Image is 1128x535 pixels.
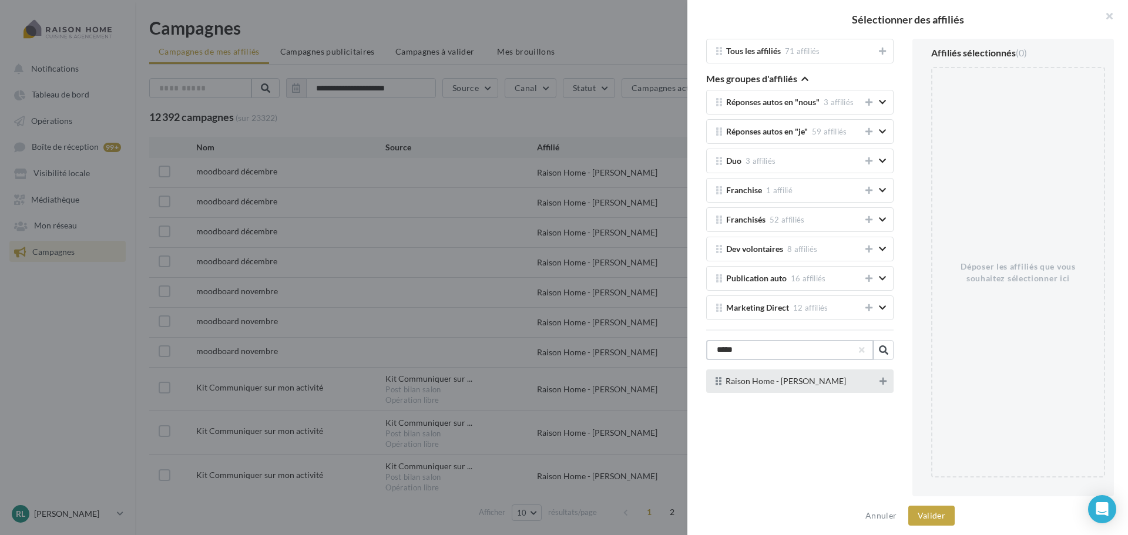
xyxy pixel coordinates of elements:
div: Open Intercom Messenger [1088,495,1116,523]
span: Raison Home - [PERSON_NAME] [726,377,846,386]
h2: Sélectionner des affiliés [706,14,1109,25]
span: Tous les affiliés [726,47,781,56]
span: 52 affiliés [770,215,805,224]
span: Mes groupes d'affiliés [706,74,797,83]
div: Affiliés sélectionnés [931,48,1027,58]
span: 12 affiliés [793,303,828,312]
span: Réponses autos en "nous" [726,98,820,107]
span: Duo [726,157,741,166]
button: Mes groupes d'affiliés [706,73,808,87]
span: Réponses autos en "je" [726,127,808,136]
span: 8 affiliés [787,244,817,254]
span: 1 affilié [766,186,793,195]
span: Marketing Direct [726,304,789,312]
button: Annuler [861,509,901,523]
span: 3 affiliés [824,97,854,107]
span: 3 affiliés [746,156,775,166]
span: Franchise [726,186,762,195]
span: Publication auto [726,274,787,283]
span: 59 affiliés [812,127,847,136]
span: 16 affiliés [791,274,826,283]
span: Dev volontaires [726,245,783,254]
span: 71 affiliés [785,46,820,56]
button: Valider [908,506,955,526]
span: Franchisés [726,216,766,224]
span: (0) [1016,47,1027,58]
